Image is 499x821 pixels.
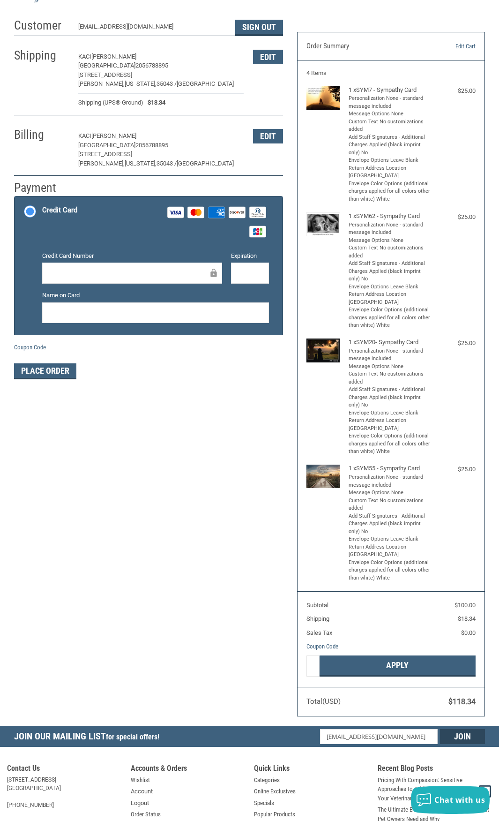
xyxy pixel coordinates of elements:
li: Return Address Location [GEOGRAPHIC_DATA] [349,543,431,559]
span: [STREET_ADDRESS] [78,151,132,158]
h4: 1 x SYM55 - Sympathy Card [349,465,431,472]
span: [STREET_ADDRESS] [78,71,132,78]
li: Add Staff Signatures - Additional Charges Applied (black imprint only) No [349,512,431,536]
h2: Shipping [14,48,69,63]
h5: Accounts & Orders [131,764,245,776]
span: [GEOGRAPHIC_DATA] [177,160,234,167]
li: Custom Text No customizations added [349,370,431,386]
li: Envelope Color Options (additional charges applied for all colors other than white) White [349,306,431,330]
span: $100.00 [454,602,476,609]
li: Message Options None [349,363,431,371]
li: Return Address Location [GEOGRAPHIC_DATA] [349,291,431,306]
h2: Billing [14,127,69,143]
span: Total (USD) [306,697,341,706]
li: Custom Text No customizations added [349,118,431,134]
a: Coupon Code [14,344,46,351]
h3: 4 Items [306,69,475,77]
span: $0.00 [461,629,476,636]
label: Expiration [231,251,269,261]
span: [US_STATE], [125,160,156,167]
span: KACI [78,132,91,139]
button: Edit [253,129,283,143]
h5: Contact Us [7,764,121,776]
div: [EMAIL_ADDRESS][DOMAIN_NAME] [78,22,226,36]
li: Return Address Location [GEOGRAPHIC_DATA] [349,165,431,180]
li: Envelope Color Options (additional charges applied for all colors other than white) White [349,432,431,456]
span: Sales Tax [306,629,332,636]
input: Gift Certificate or Coupon Code [306,655,320,677]
div: Credit Card [42,203,77,218]
span: [GEOGRAPHIC_DATA] [78,62,135,69]
button: Sign Out [235,20,283,36]
a: Categories [254,776,280,785]
a: Pricing With Compassion: Sensitive Approaches to Adding Memorial Products to Your Veterinary Serv... [378,776,492,803]
li: Personalization None - standard message included [349,221,431,237]
input: Email [320,729,438,744]
span: Shipping [306,615,329,622]
span: 2056788895 [135,142,168,149]
span: 35043 / [156,160,177,167]
li: Envelope Options Leave Blank [349,409,431,417]
li: Envelope Options Leave Blank [349,535,431,543]
a: Wishlist [131,776,150,785]
li: Return Address Location [GEOGRAPHIC_DATA] [349,417,431,432]
span: Chat with us [434,795,485,805]
label: Name on Card [42,291,269,300]
li: Envelope Options Leave Blank [349,157,431,165]
h4: 1 x SYM7 - Sympathy Card [349,86,431,94]
button: Edit [253,50,283,64]
li: Personalization None - standard message included [349,347,431,363]
span: Shipping (UPS® Ground) [78,98,143,107]
li: Personalization None - standard message included [349,95,431,110]
li: Envelope Options Leave Blank [349,283,431,291]
span: [GEOGRAPHIC_DATA] [78,142,135,149]
span: Subtotal [306,602,328,609]
span: [PERSON_NAME] [91,132,136,139]
a: Specials [254,798,274,808]
a: Account [131,787,153,796]
li: Message Options None [349,110,431,118]
span: 2056788895 [135,62,168,69]
li: Envelope Color Options (additional charges applied for all colors other than white) White [349,559,431,582]
div: $25.00 [433,212,475,222]
button: Chat with us [411,786,490,814]
span: [PERSON_NAME], [78,160,125,167]
div: $25.00 [433,86,475,96]
div: $25.00 [433,465,475,474]
button: Apply [320,655,475,677]
span: $18.34 [458,615,476,622]
li: Add Staff Signatures - Additional Charges Applied (black imprint only) No [349,260,431,283]
li: Custom Text No customizations added [349,244,431,260]
li: Custom Text No customizations added [349,497,431,512]
span: for special offers! [106,732,159,741]
li: Message Options None [349,489,431,497]
div: $25.00 [433,339,475,348]
h5: Quick Links [254,764,368,776]
span: [PERSON_NAME], [78,80,125,87]
span: [US_STATE], [125,80,156,87]
a: Logout [131,798,149,808]
span: [PERSON_NAME] [91,53,136,60]
li: Add Staff Signatures - Additional Charges Applied (black imprint only) No [349,134,431,157]
h5: Recent Blog Posts [378,764,492,776]
label: Credit Card Number [42,251,222,261]
h4: 1 x SYM20- Sympathy Card [349,339,431,346]
span: $118.34 [448,697,476,706]
h5: Join Our Mailing List [14,726,164,750]
address: [STREET_ADDRESS] [GEOGRAPHIC_DATA] [PHONE_NUMBER] [7,776,121,809]
li: Envelope Color Options (additional charges applied for all colors other than white) White [349,180,431,203]
h3: Order Summary [306,42,421,51]
a: Coupon Code [306,643,338,650]
button: Place Order [14,363,76,379]
li: Message Options None [349,237,431,245]
span: $18.34 [143,98,166,107]
span: 35043 / [156,80,177,87]
li: Personalization None - standard message included [349,474,431,489]
a: Order Status [131,810,161,819]
span: [GEOGRAPHIC_DATA] [177,80,234,87]
span: KACI [78,53,91,60]
li: Add Staff Signatures - Additional Charges Applied (black imprint only) No [349,386,431,409]
h2: Payment [14,180,69,196]
h4: 1 x SYM62 - Sympathy Card [349,212,431,220]
h2: Customer [14,18,69,33]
